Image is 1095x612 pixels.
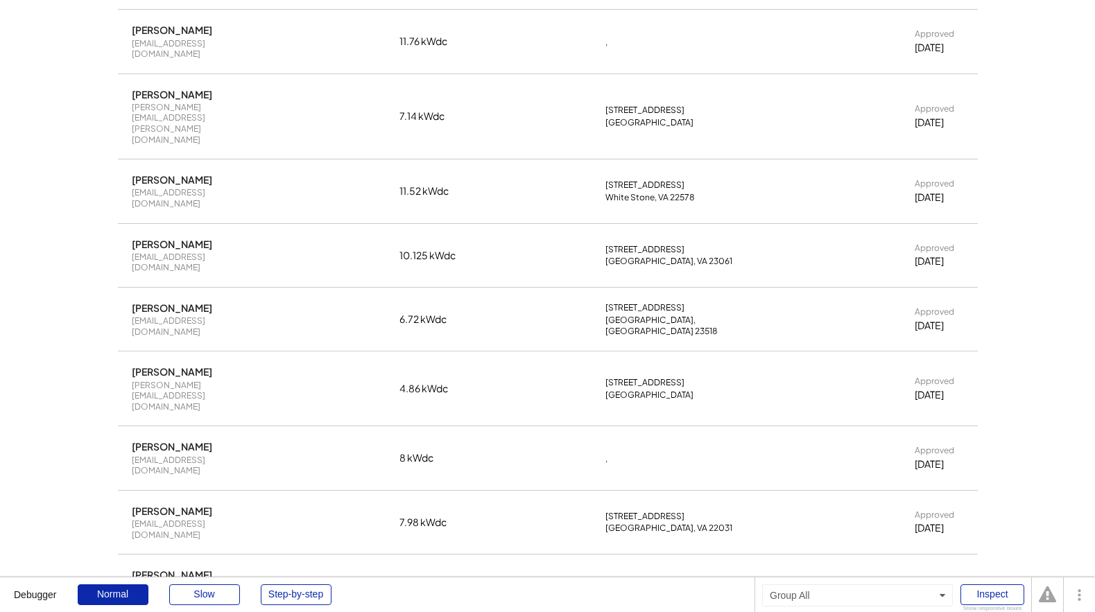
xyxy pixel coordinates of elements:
[132,518,264,540] div: [EMAIL_ADDRESS][DOMAIN_NAME]
[762,584,953,606] div: Group All
[399,35,469,49] div: 11.76 kWdc
[78,584,148,605] div: Normal
[915,388,944,402] div: [DATE]
[132,568,212,581] div: [PERSON_NAME]
[261,584,331,605] div: Step-by-step
[169,584,240,605] div: Slow
[605,37,607,48] div: ,
[605,523,732,534] div: [GEOGRAPHIC_DATA], VA 22031
[605,453,607,464] div: ,
[605,105,684,116] div: [STREET_ADDRESS]
[960,606,1024,611] div: Show responsive boxes
[915,28,954,40] div: Approved
[605,390,693,401] div: [GEOGRAPHIC_DATA]
[915,319,944,333] div: [DATE]
[132,440,212,453] div: [PERSON_NAME]
[132,187,264,209] div: [EMAIL_ADDRESS][DOMAIN_NAME]
[915,116,944,130] div: [DATE]
[605,511,684,522] div: [STREET_ADDRESS]
[915,243,954,254] div: Approved
[132,238,212,250] div: [PERSON_NAME]
[915,178,954,189] div: Approved
[960,584,1024,605] div: Inspect
[399,249,469,263] div: 10.125 kWdc
[605,192,695,203] div: White Stone, VA 22578
[605,117,693,128] div: [GEOGRAPHIC_DATA]
[132,24,212,36] div: [PERSON_NAME]
[915,509,954,521] div: Approved
[915,103,954,114] div: Approved
[132,380,264,412] div: [PERSON_NAME][EMAIL_ADDRESS][DOMAIN_NAME]
[132,505,212,517] div: [PERSON_NAME]
[132,455,264,476] div: [EMAIL_ADDRESS][DOMAIN_NAME]
[605,315,779,336] div: [GEOGRAPHIC_DATA], [GEOGRAPHIC_DATA] 23518
[132,252,264,273] div: [EMAIL_ADDRESS][DOMAIN_NAME]
[399,451,469,465] div: 8 kWdc
[605,377,684,388] div: [STREET_ADDRESS]
[605,180,684,191] div: [STREET_ADDRESS]
[399,313,469,326] div: 6.72 kWdc
[399,110,469,123] div: 7.14 kWdc
[915,41,944,55] div: [DATE]
[915,445,954,456] div: Approved
[132,365,212,378] div: [PERSON_NAME]
[915,306,954,317] div: Approved
[132,173,212,186] div: [PERSON_NAME]
[915,521,944,535] div: [DATE]
[915,254,944,268] div: [DATE]
[605,256,732,267] div: [GEOGRAPHIC_DATA], VA 23061
[399,516,469,530] div: 7.98 kWdc
[915,457,944,471] div: [DATE]
[132,102,264,145] div: [PERSON_NAME][EMAIL_ADDRESS][PERSON_NAME][DOMAIN_NAME]
[132,301,212,314] div: [PERSON_NAME]
[605,302,684,313] div: [STREET_ADDRESS]
[915,376,954,387] div: Approved
[132,38,264,60] div: [EMAIL_ADDRESS][DOMAIN_NAME]
[915,191,944,204] div: [DATE]
[399,184,469,198] div: 11.52 kWdc
[132,88,212,100] div: [PERSON_NAME]
[399,382,469,396] div: 4.86 kWdc
[14,577,57,600] div: Debugger
[605,244,684,255] div: [STREET_ADDRESS]
[132,315,264,337] div: [EMAIL_ADDRESS][DOMAIN_NAME]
